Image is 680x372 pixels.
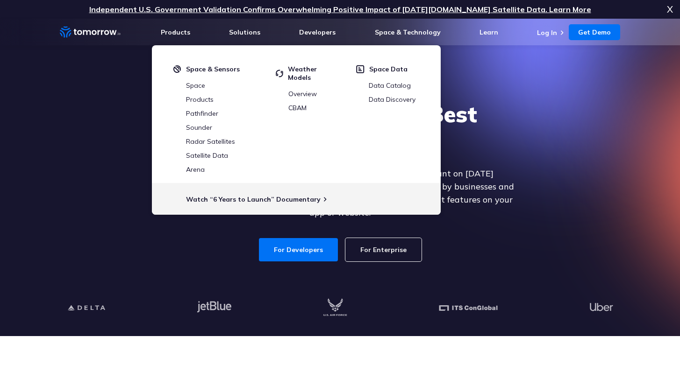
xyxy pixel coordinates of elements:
[186,137,235,146] a: Radar Satellites
[161,28,190,36] a: Products
[186,109,218,118] a: Pathfinder
[345,238,422,261] a: For Enterprise
[288,104,307,112] a: CBAM
[356,65,365,73] img: space-data.svg
[186,195,321,204] a: Watch “6 Years to Launch” Documentary
[299,28,336,36] a: Developers
[259,238,338,261] a: For Developers
[229,28,260,36] a: Solutions
[369,65,408,73] span: Space Data
[186,165,205,174] a: Arena
[369,81,411,90] a: Data Catalog
[375,28,441,36] a: Space & Technology
[288,65,339,82] span: Weather Models
[186,151,228,160] a: Satellite Data
[186,95,214,104] a: Products
[186,65,240,73] span: Space & Sensors
[569,24,620,40] a: Get Demo
[369,95,415,104] a: Data Discovery
[173,65,181,73] img: satelight.svg
[186,81,205,90] a: Space
[276,65,283,82] img: cycled.svg
[537,28,557,37] a: Log In
[89,5,591,14] a: Independent U.S. Government Validation Confirms Overwhelming Positive Impact of [DATE][DOMAIN_NAM...
[186,123,212,132] a: Sounder
[288,90,317,98] a: Overview
[480,28,498,36] a: Learn
[60,25,121,39] a: Home link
